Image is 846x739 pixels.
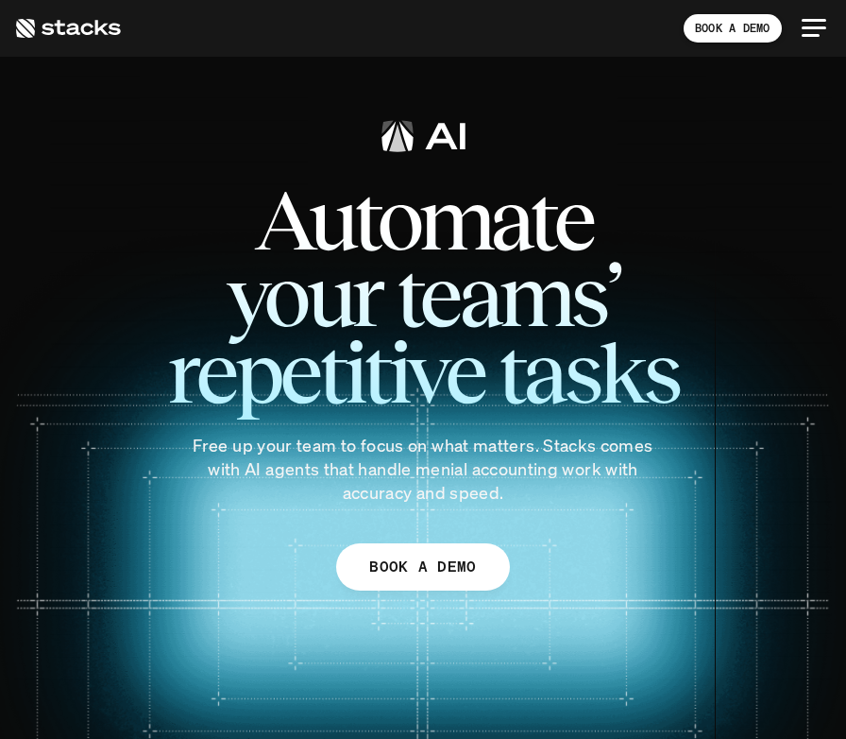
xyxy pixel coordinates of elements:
[684,14,782,43] a: BOOK A DEMO
[695,22,770,35] p: BOOK A DEMO
[166,383,249,396] a: Privacy Policy
[123,164,723,428] span: Automate your teams’ repetitive tasks
[187,434,659,506] p: Free up your team to focus on what matters. Stacks comes with AI agents that handle menial accoun...
[336,543,510,591] a: BOOK A DEMO
[369,553,477,580] p: BOOK A DEMO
